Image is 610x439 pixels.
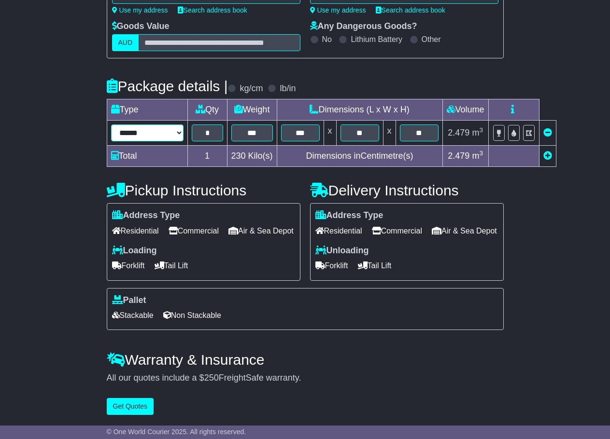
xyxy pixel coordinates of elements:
[472,151,483,161] span: m
[277,99,442,121] td: Dimensions (L x W x H)
[315,258,348,273] span: Forklift
[112,295,146,306] label: Pallet
[107,182,300,198] h4: Pickup Instructions
[472,128,483,137] span: m
[112,6,168,14] a: Use my address
[112,246,157,256] label: Loading
[187,99,227,121] td: Qty
[169,223,219,238] span: Commercial
[112,308,154,323] span: Stackable
[372,223,422,238] span: Commercial
[322,35,332,44] label: No
[324,121,336,146] td: x
[315,246,369,256] label: Unloading
[315,223,362,238] span: Residential
[277,146,442,167] td: Dimensions in Centimetre(s)
[227,146,277,167] td: Kilo(s)
[112,258,145,273] span: Forklift
[351,35,402,44] label: Lithium Battery
[107,99,187,121] td: Type
[112,21,170,32] label: Goods Value
[231,151,246,161] span: 230
[543,151,552,161] a: Add new item
[107,352,504,368] h4: Warranty & Insurance
[112,210,180,221] label: Address Type
[107,428,246,436] span: © One World Courier 2025. All rights reserved.
[383,121,396,146] td: x
[107,146,187,167] td: Total
[107,78,228,94] h4: Package details |
[280,83,296,94] label: lb/in
[228,223,294,238] span: Air & Sea Depot
[310,182,504,198] h4: Delivery Instructions
[315,210,383,221] label: Address Type
[227,99,277,121] td: Weight
[107,373,504,384] div: All our quotes include a $ FreightSafe warranty.
[204,373,219,383] span: 250
[358,258,392,273] span: Tail Lift
[479,150,483,157] sup: 3
[310,21,417,32] label: Any Dangerous Goods?
[163,308,221,323] span: Non Stackable
[112,223,159,238] span: Residential
[479,126,483,134] sup: 3
[448,128,469,137] span: 2.479
[240,83,263,94] label: kg/cm
[112,34,139,51] label: AUD
[178,6,247,14] a: Search address book
[155,258,188,273] span: Tail Lift
[107,398,154,415] button: Get Quotes
[432,223,497,238] span: Air & Sea Depot
[448,151,469,161] span: 2.479
[187,146,227,167] td: 1
[310,6,366,14] a: Use my address
[422,35,441,44] label: Other
[543,128,552,137] a: Remove this item
[376,6,445,14] a: Search address book
[442,99,488,121] td: Volume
